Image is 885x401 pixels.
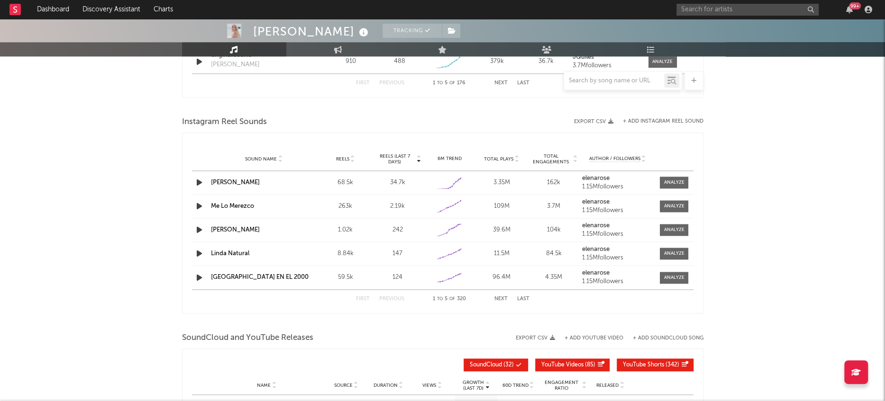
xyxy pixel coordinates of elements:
div: 162k [530,178,577,187]
input: Search by song name or URL [564,77,664,85]
span: SoundCloud [470,362,502,368]
span: YouTube Shorts [623,362,664,368]
span: Author / Followers [589,156,640,162]
span: Instagram Reel Sounds [182,116,267,128]
button: Next [494,296,508,302]
div: 263k [322,202,369,211]
span: Engagement Ratio [542,380,581,391]
button: Export CSV [574,119,613,125]
a: [PERSON_NAME] [211,179,260,186]
button: + Add YouTube Video [565,336,623,341]
a: elenarose [582,246,653,253]
div: 39.6M [478,225,525,235]
button: Tracking [383,24,442,38]
div: [PERSON_NAME] [253,24,371,39]
div: 59.5k [322,273,369,282]
p: (Last 7d) [463,385,484,391]
div: + Add Instagram Reel Sound [613,119,703,124]
button: Export CSV [516,335,555,341]
span: to [437,297,443,301]
strong: elenarose [582,175,610,181]
span: Views [422,383,436,388]
button: SoundCloud(32) [464,358,528,371]
span: Reels (last 7 days) [374,153,416,165]
strong: elenarose [582,270,610,276]
span: Source [334,383,353,388]
div: 1.15M followers [582,207,653,214]
div: 84.5k [530,249,577,258]
input: Search for artists [676,4,819,16]
div: 99 + [849,2,861,9]
div: 242 [374,225,421,235]
a: Me Lo Merezco [211,203,254,209]
button: + Add SoundCloud Song [633,336,703,341]
div: 68.5k [322,178,369,187]
button: 99+ [846,6,853,13]
a: Linda Natural [211,250,249,257]
strong: elenarose [582,223,610,229]
a: elenarose [582,199,653,205]
strong: elenarose [582,246,610,252]
div: [PERSON_NAME] [211,60,260,70]
div: 2.19k [374,202,421,211]
strong: JQuiles [573,54,594,60]
a: [GEOGRAPHIC_DATA] EN EL 2000 [211,274,309,280]
a: elenarose [582,175,653,182]
span: Name [257,383,271,388]
div: 34.7k [374,178,421,187]
div: 104k [530,225,577,235]
div: 11.5M [478,249,525,258]
div: 1.15M followers [582,184,653,190]
div: 124 [374,273,421,282]
div: 1.02k [322,225,369,235]
div: 147 [374,249,421,258]
button: Previous [379,296,404,302]
button: Last [517,296,529,302]
span: ( 32 ) [470,362,514,368]
span: ( 85 ) [541,362,595,368]
div: 6M Trend [426,155,474,162]
button: First [356,296,370,302]
div: 1.15M followers [582,255,653,261]
span: Total Engagements [530,153,572,165]
a: elenarose [582,270,653,276]
span: SoundCloud and YouTube Releases [182,332,313,344]
span: Reels [336,156,349,162]
div: 1.15M followers [582,278,653,285]
div: 3.35M [478,178,525,187]
div: 3.7M followers [573,62,639,69]
span: YouTube Videos [541,362,584,368]
div: 1 5 320 [423,294,475,305]
span: 60D Trend [502,383,529,388]
div: 4.35M [530,273,577,282]
div: + Add YouTube Video [555,336,623,341]
button: + Add SoundCloud Song [623,336,703,341]
div: 8.84k [322,249,369,258]
button: YouTube Shorts(342) [617,358,693,371]
a: [PERSON_NAME] [211,227,260,233]
div: 96.4M [478,273,525,282]
strong: elenarose [582,199,610,205]
span: of [449,297,455,301]
button: + Add Instagram Reel Sound [623,119,703,124]
button: YouTube Videos(85) [535,358,610,371]
div: 36.7k [524,57,568,66]
span: Total Plays [484,156,513,162]
a: JQuiles [573,54,639,61]
div: 379k [475,57,519,66]
div: 1.15M followers [582,231,653,238]
p: Growth [463,380,484,385]
a: elenarose [582,223,653,229]
div: 488 [394,57,405,66]
span: Sound Name [245,156,277,162]
div: 3.7M [530,202,577,211]
span: Duration [373,383,397,388]
div: 109M [478,202,525,211]
span: Released [596,383,619,388]
span: ( 342 ) [623,362,679,368]
div: 910 [329,57,373,66]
